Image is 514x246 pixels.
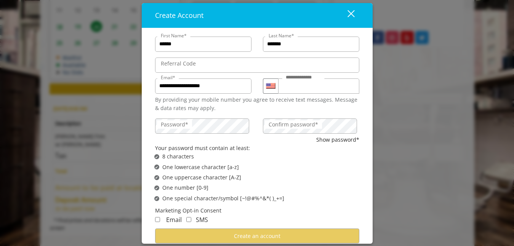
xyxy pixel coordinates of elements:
input: Email [155,78,251,94]
input: ConfirmPassword [263,118,357,133]
input: Receive Marketing Email [155,217,160,222]
button: Show password* [316,135,359,144]
input: Password [155,118,249,133]
span: Email [166,216,182,224]
span: One lowercase character [a-z] [162,163,239,171]
span: ✔ [155,153,158,160]
span: 8 characters [162,152,194,161]
span: One special character/symbol [~!@#%^&*( )_+=] [162,194,284,203]
span: ✔ [155,185,158,191]
span: One number [0-9] [162,184,208,192]
span: Create Account [155,11,203,20]
label: Last Name* [265,32,298,39]
label: Referral Code [157,59,200,68]
div: By providing your mobile number you agree to receive text messages. Message & data rates may apply. [155,96,359,113]
label: Password* [157,120,192,128]
div: close dialog [339,10,354,21]
input: FirstName [155,37,251,52]
input: Lastname [263,37,359,52]
span: Create an account [234,232,280,240]
span: ✔ [155,174,158,181]
input: ReferralCode [155,58,359,73]
input: Receive Marketing SMS [186,217,191,222]
span: One uppercase character [A-Z] [162,173,241,182]
div: Marketing Opt-in Consent [155,206,359,215]
button: close dialog [333,7,359,23]
div: Country [263,78,278,94]
label: Email* [157,74,179,81]
button: Create an account [155,228,359,243]
div: Your password must contain at least: [155,144,359,152]
span: ✔ [155,195,158,201]
span: SMS [196,216,208,224]
label: Confirm password* [265,120,322,128]
label: First Name* [157,32,191,39]
span: ✔ [155,164,158,170]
